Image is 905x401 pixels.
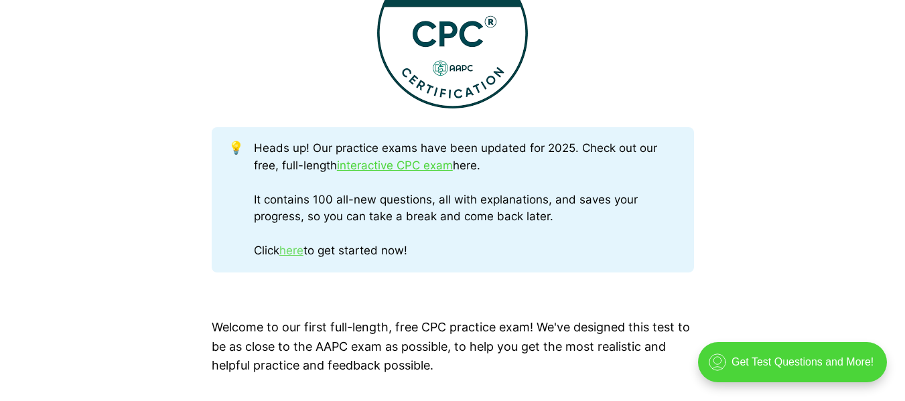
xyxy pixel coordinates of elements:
p: Welcome to our first full-length, free CPC practice exam! We've designed this test to be as close... [212,318,694,376]
a: here [279,244,303,257]
a: interactive CPC exam [337,159,453,172]
iframe: portal-trigger [687,335,905,401]
div: 💡 [228,140,254,260]
div: Heads up! Our practice exams have been updated for 2025. Check out our free, full-length here. It... [254,140,677,260]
